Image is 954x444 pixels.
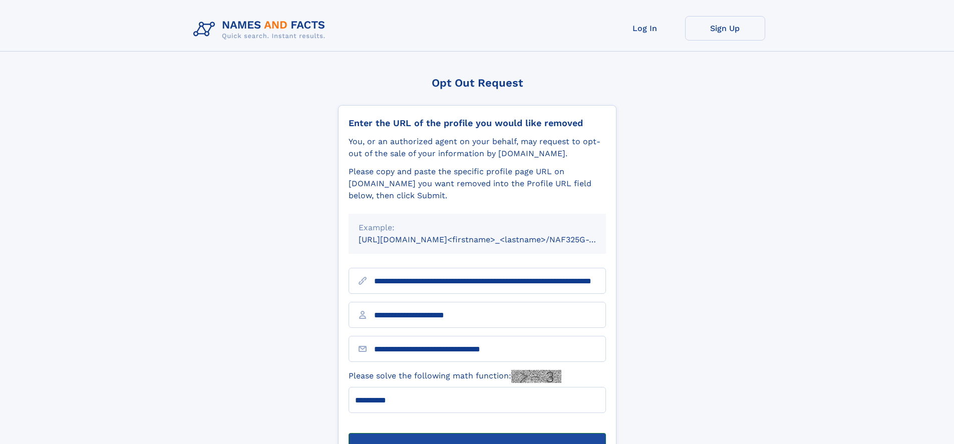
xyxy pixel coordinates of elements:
[349,370,561,383] label: Please solve the following math function:
[349,166,606,202] div: Please copy and paste the specific profile page URL on [DOMAIN_NAME] you want removed into the Pr...
[349,118,606,129] div: Enter the URL of the profile you would like removed
[605,16,685,41] a: Log In
[338,77,616,89] div: Opt Out Request
[359,222,596,234] div: Example:
[349,136,606,160] div: You, or an authorized agent on your behalf, may request to opt-out of the sale of your informatio...
[685,16,765,41] a: Sign Up
[359,235,625,244] small: [URL][DOMAIN_NAME]<firstname>_<lastname>/NAF325G-xxxxxxxx
[189,16,334,43] img: Logo Names and Facts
